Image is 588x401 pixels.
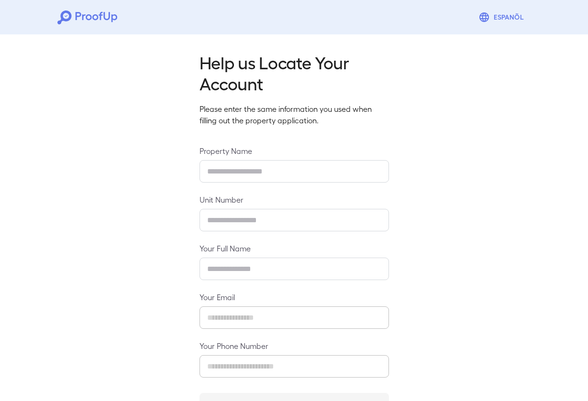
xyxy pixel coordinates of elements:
[200,292,389,303] label: Your Email
[200,145,389,156] label: Property Name
[200,52,389,94] h2: Help us Locate Your Account
[200,194,389,205] label: Unit Number
[475,8,531,27] button: Espanõl
[200,243,389,254] label: Your Full Name
[200,103,389,126] p: Please enter the same information you used when filling out the property application.
[200,340,389,351] label: Your Phone Number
